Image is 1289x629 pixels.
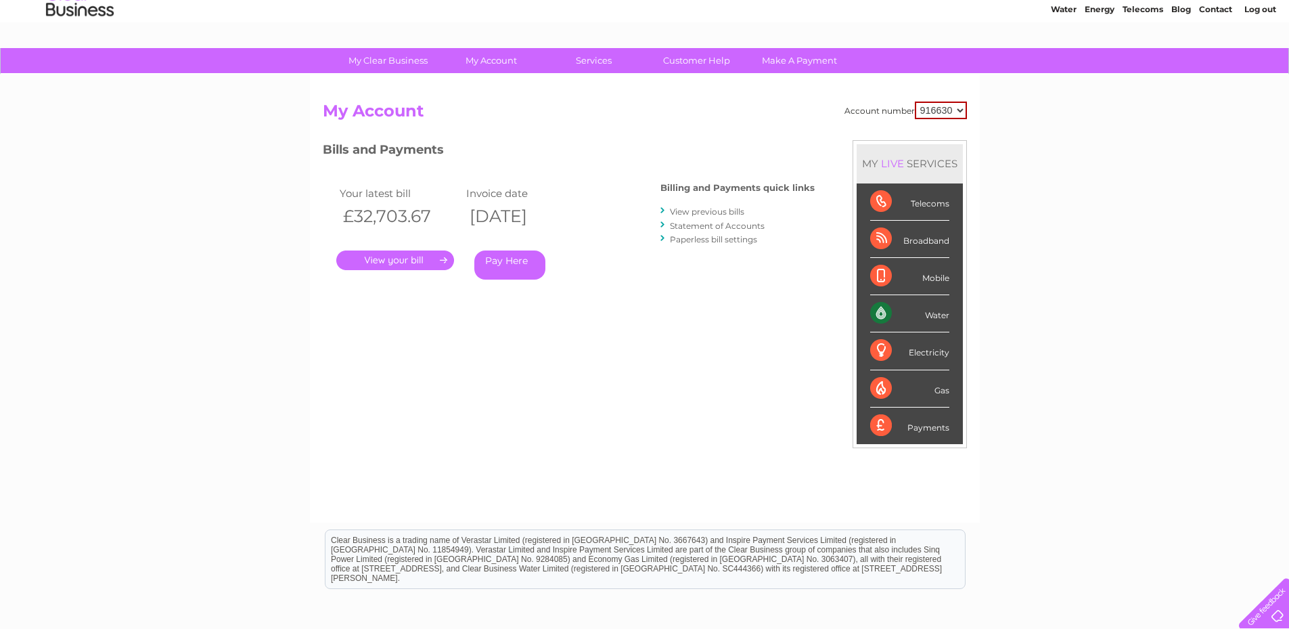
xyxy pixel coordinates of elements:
[870,295,949,332] div: Water
[870,183,949,221] div: Telecoms
[325,7,965,66] div: Clear Business is a trading name of Verastar Limited (registered in [GEOGRAPHIC_DATA] No. 3667643...
[463,202,590,230] th: [DATE]
[336,251,454,270] a: .
[1244,58,1276,68] a: Log out
[474,251,545,280] a: Pay Here
[538,48,650,73] a: Services
[670,234,757,244] a: Paperless bill settings
[332,48,444,73] a: My Clear Business
[1199,58,1232,68] a: Contact
[435,48,547,73] a: My Account
[870,408,949,444] div: Payments
[870,258,949,295] div: Mobile
[660,183,815,193] h4: Billing and Payments quick links
[670,207,744,217] a: View previous bills
[857,144,963,183] div: MY SERVICES
[45,35,114,77] img: logo.png
[844,102,967,119] div: Account number
[1051,58,1077,68] a: Water
[870,332,949,370] div: Electricity
[1034,7,1127,24] a: 0333 014 3131
[670,221,765,231] a: Statement of Accounts
[463,184,590,202] td: Invoice date
[641,48,752,73] a: Customer Help
[336,184,463,202] td: Your latest bill
[323,102,967,127] h2: My Account
[323,140,815,164] h3: Bills and Payments
[1171,58,1191,68] a: Blog
[870,370,949,408] div: Gas
[336,202,463,230] th: £32,703.67
[744,48,855,73] a: Make A Payment
[1085,58,1114,68] a: Energy
[878,157,907,170] div: LIVE
[1123,58,1163,68] a: Telecoms
[870,221,949,258] div: Broadband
